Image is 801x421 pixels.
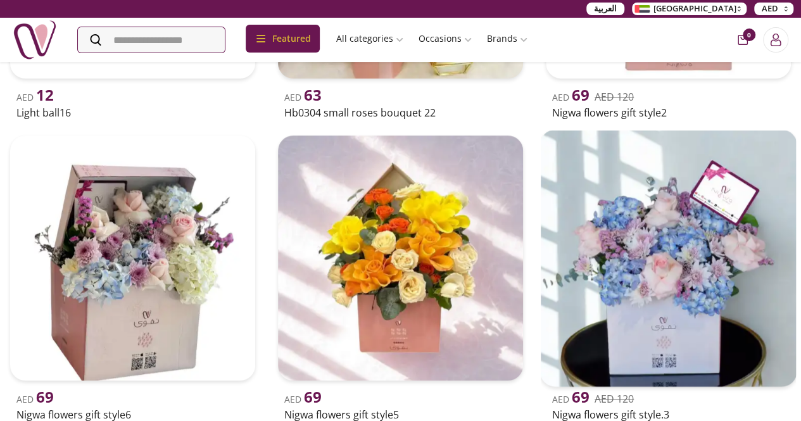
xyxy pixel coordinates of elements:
[572,386,590,407] span: 69
[738,35,748,45] button: cart-button
[78,27,225,53] input: Search
[284,105,517,120] h2: Hb0304 small roses bouquet 22
[246,25,320,53] div: Featured
[552,91,590,103] span: AED
[479,27,535,50] a: Brands
[539,129,797,386] img: uae-gifts-Nigwa Flowers Gift style.3
[304,84,322,105] span: 63
[743,28,755,41] span: 0
[552,393,590,405] span: AED
[552,105,785,120] h2: Nigwa flowers gift style2
[653,3,736,15] span: [GEOGRAPHIC_DATA]
[634,5,650,13] img: Arabic_dztd3n.png
[13,18,57,62] img: Nigwa-uae-gifts
[16,91,54,103] span: AED
[411,27,479,50] a: Occasions
[284,91,322,103] span: AED
[595,90,634,104] del: AED 120
[36,386,54,407] span: 69
[16,393,54,405] span: AED
[595,392,634,406] del: AED 120
[10,135,255,380] img: uae-gifts-Nigwa Flowers Gift style6
[594,3,617,15] span: العربية
[763,27,788,53] button: Login
[16,105,249,120] h2: Light ball16
[762,3,778,15] span: AED
[329,27,411,50] a: All categories
[304,386,322,407] span: 69
[572,84,590,105] span: 69
[278,135,523,380] img: uae-gifts-Nigwa Flowers Gift style5
[754,3,793,15] button: AED
[632,3,747,15] button: [GEOGRAPHIC_DATA]
[36,84,54,105] span: 12
[284,393,322,405] span: AED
